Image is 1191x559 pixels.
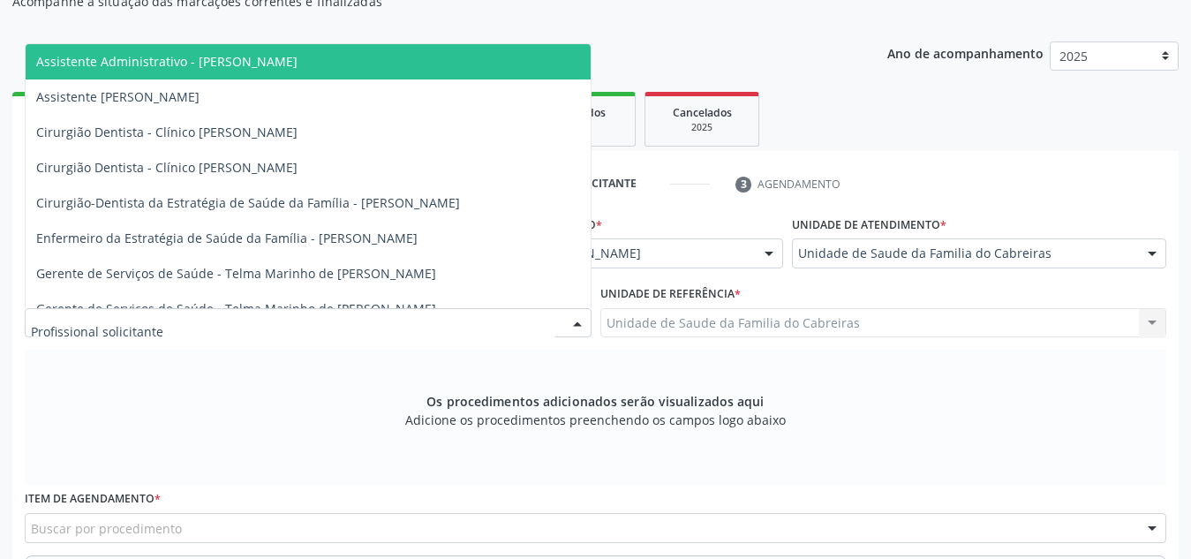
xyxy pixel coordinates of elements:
[426,392,764,411] span: Os procedimentos adicionados serão visualizados aqui
[36,230,418,246] span: Enfermeiro da Estratégia de Saúde da Família - [PERSON_NAME]
[798,245,1130,262] span: Unidade de Saude da Familia do Cabreiras
[36,300,436,317] span: Gerente de Serviços de Saúde - Telma Marinho de [PERSON_NAME]
[36,88,200,105] span: Assistente [PERSON_NAME]
[31,519,182,538] span: Buscar por procedimento
[36,159,298,176] span: Cirurgião Dentista - Clínico [PERSON_NAME]
[31,314,555,350] input: Profissional solicitante
[25,486,161,513] label: Item de agendamento
[542,245,747,262] span: [PERSON_NAME]
[36,53,298,70] span: Assistente Administrativo - [PERSON_NAME]
[673,105,732,120] span: Cancelados
[36,265,436,282] span: Gerente de Serviços de Saúde - Telma Marinho de [PERSON_NAME]
[887,42,1044,64] p: Ano de acompanhamento
[600,281,741,308] label: Unidade de referência
[36,124,298,140] span: Cirurgião Dentista - Clínico [PERSON_NAME]
[36,194,460,211] span: Cirurgião-Dentista da Estratégia de Saúde da Família - [PERSON_NAME]
[792,211,946,238] label: Unidade de atendimento
[658,121,746,134] div: 2025
[405,411,786,429] span: Adicione os procedimentos preenchendo os campos logo abaixo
